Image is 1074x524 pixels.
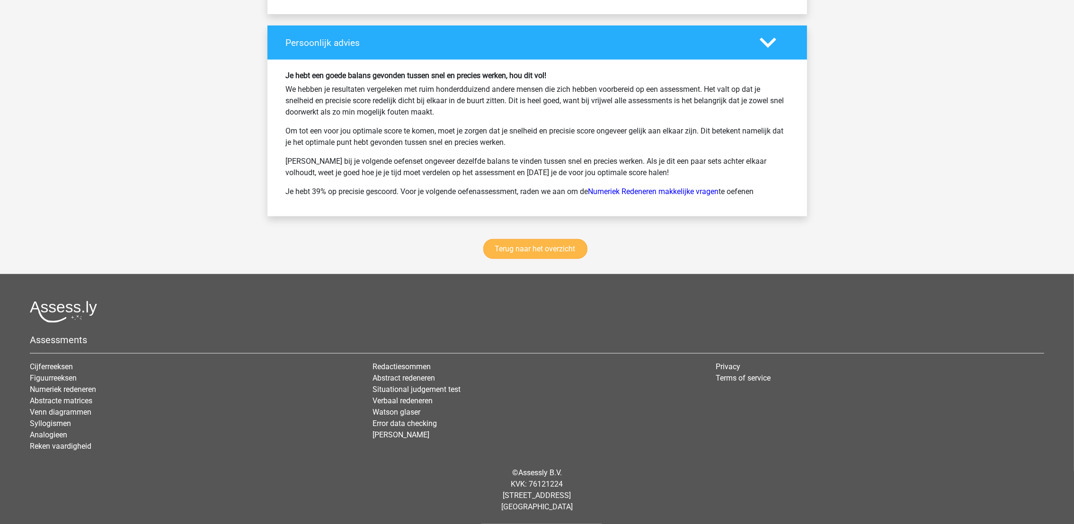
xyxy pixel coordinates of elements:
a: Error data checking [373,419,437,428]
a: [PERSON_NAME] [373,430,429,439]
a: Watson glaser [373,408,420,417]
h5: Assessments [30,334,1044,346]
a: Abstract redeneren [373,373,435,382]
p: Je hebt 39% op precisie gescoord. Voor je volgende oefenassessment, raden we aan om de te oefenen [286,186,789,197]
div: © KVK: 76121224 [STREET_ADDRESS] [GEOGRAPHIC_DATA] [23,460,1051,520]
a: Numeriek Redeneren makkelijke vragen [588,187,719,196]
a: Abstracte matrices [30,396,92,405]
a: Verbaal redeneren [373,396,433,405]
a: Reken vaardigheid [30,442,91,451]
a: Terms of service [716,373,771,382]
a: Situational judgement test [373,385,461,394]
p: We hebben je resultaten vergeleken met ruim honderdduizend andere mensen die zich hebben voorbere... [286,84,789,118]
h4: Persoonlijk advies [286,37,746,48]
a: Numeriek redeneren [30,385,96,394]
h6: Je hebt een goede balans gevonden tussen snel en precies werken, hou dit vol! [286,71,789,80]
a: Terug naar het overzicht [483,239,587,259]
a: Figuurreeksen [30,373,77,382]
a: Assessly B.V. [518,468,562,477]
img: Assessly logo [30,301,97,323]
a: Cijferreeksen [30,362,73,371]
a: Privacy [716,362,740,371]
p: Om tot een voor jou optimale score te komen, moet je zorgen dat je snelheid en precisie score ong... [286,125,789,148]
a: Redactiesommen [373,362,431,371]
a: Venn diagrammen [30,408,91,417]
a: Syllogismen [30,419,71,428]
p: [PERSON_NAME] bij je volgende oefenset ongeveer dezelfde balans te vinden tussen snel en precies ... [286,156,789,178]
a: Analogieen [30,430,67,439]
